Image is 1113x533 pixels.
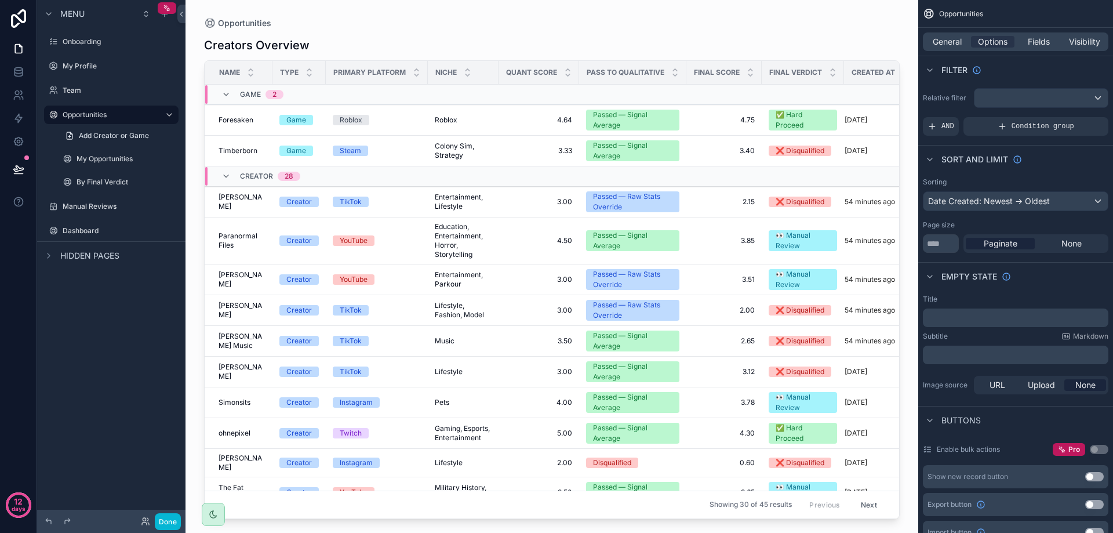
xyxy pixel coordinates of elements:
span: Hidden pages [60,250,119,262]
span: Name [219,68,240,77]
span: Filter [941,64,967,76]
a: Add Creator or Game [58,126,179,145]
span: Markdown [1073,332,1108,341]
span: AND [941,122,954,131]
a: Dashboard [44,222,179,240]
a: My Opportunities [58,150,179,168]
div: 2 [272,90,277,99]
span: Add Creator or Game [79,131,149,140]
label: My Profile [63,61,176,71]
label: Enable bulk actions [937,445,1000,454]
label: My Opportunities [77,154,176,164]
span: Condition group [1012,122,1074,131]
span: Empty state [941,271,997,282]
span: Game [240,90,261,99]
span: URL [990,379,1005,391]
label: Onboarding [63,37,176,46]
p: days [12,501,26,517]
span: Showing 30 of 45 results [710,501,792,510]
label: Subtitle [923,332,948,341]
span: Opportunities [939,9,983,19]
span: Upload [1028,379,1055,391]
label: Team [63,86,176,95]
label: Title [923,295,937,304]
button: Done [155,513,181,530]
a: Team [44,81,179,100]
span: Pro [1068,445,1080,454]
label: Relative filter [923,93,969,103]
span: Created at [852,68,895,77]
span: Type [280,68,299,77]
label: Dashboard [63,226,176,235]
a: Onboarding [44,32,179,51]
label: By Final Verdict [77,177,176,187]
a: Opportunities [44,106,179,124]
a: Markdown [1061,332,1108,341]
label: Opportunities [63,110,155,119]
label: Manual Reviews [63,202,176,211]
span: Creator [240,172,273,181]
p: 12 [14,496,23,507]
span: Primary Platform [333,68,406,77]
a: By Final Verdict [58,173,179,191]
span: Options [978,36,1007,48]
span: Export button [927,500,972,509]
span: Final Verdict [769,68,822,77]
div: Date Created: Newest -> Oldest [923,192,1108,211]
span: Niche [435,68,457,77]
a: Manual Reviews [44,197,179,216]
label: Sorting [923,177,947,187]
span: Pass to Qualitative [587,68,664,77]
span: Buttons [941,415,981,426]
span: General [933,36,962,48]
span: None [1075,379,1096,391]
span: Visibility [1069,36,1100,48]
div: Show new record button [927,472,1008,481]
label: Page size [923,220,955,230]
span: Final Score [694,68,740,77]
div: 28 [285,172,293,181]
span: Paginate [984,238,1017,249]
div: scrollable content [923,309,1108,327]
a: My Profile [44,57,179,75]
span: Menu [60,8,85,20]
label: Image source [923,380,969,390]
span: Quant Score [506,68,557,77]
span: Sort And Limit [941,154,1008,165]
button: Date Created: Newest -> Oldest [923,191,1108,211]
span: None [1061,238,1082,249]
div: scrollable content [923,346,1108,364]
button: Next [853,496,885,514]
span: Fields [1028,36,1050,48]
